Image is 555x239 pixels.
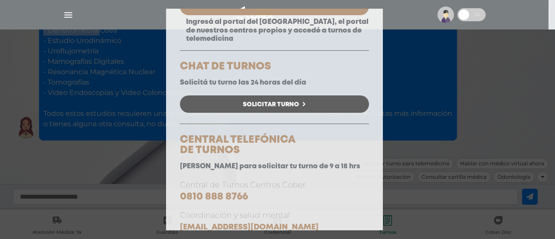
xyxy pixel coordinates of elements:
[180,18,369,43] p: Ingresá al portal del [GEOGRAPHIC_DATA], el portal de nuestros centros propios y accedé a turnos ...
[243,101,299,108] span: Solicitar Turno
[180,210,369,233] p: Coordinación y salud mental
[180,135,369,156] h5: CENTRAL TELEFÓNICA DE TURNOS
[180,179,369,203] p: Central de Turnos Centros Cober
[180,79,369,87] p: Solicitá tu turno las 24 horas del día
[180,162,369,170] p: [PERSON_NAME] para solicitar tu turno de 9 a 18 hrs
[180,62,369,72] h5: CHAT DE TURNOS
[180,192,248,201] a: 0810 888 8766
[180,95,369,113] a: Solicitar Turno
[180,224,319,231] a: [EMAIL_ADDRESS][DOMAIN_NAME]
